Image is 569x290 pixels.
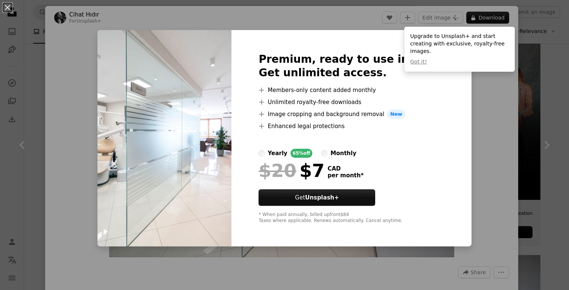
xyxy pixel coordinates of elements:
[327,165,364,172] span: CAD
[259,98,444,107] li: Unlimited royalty-free downloads
[268,149,287,158] div: yearly
[97,30,231,246] img: premium_photo-1675686363504-ba2df7786f16
[259,110,444,119] li: Image cropping and background removal
[327,172,364,179] span: per month *
[387,110,405,119] span: New
[259,86,444,95] li: Members-only content added monthly
[291,149,313,158] div: 65% off
[321,150,327,156] input: monthly
[259,53,444,80] h2: Premium, ready to use images. Get unlimited access.
[259,122,444,131] li: Enhanced legal protections
[330,149,356,158] div: monthly
[259,161,324,180] div: $7
[305,194,339,201] strong: Unsplash+
[259,161,296,180] span: $20
[259,212,444,224] div: * When paid annually, billed upfront $84 Taxes where applicable. Renews automatically. Cancel any...
[259,150,265,156] input: yearly65%off
[404,27,515,72] div: Upgrade to Unsplash+ and start creating with exclusive, royalty-free images.
[410,58,427,66] button: Got it!
[259,189,375,206] button: GetUnsplash+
